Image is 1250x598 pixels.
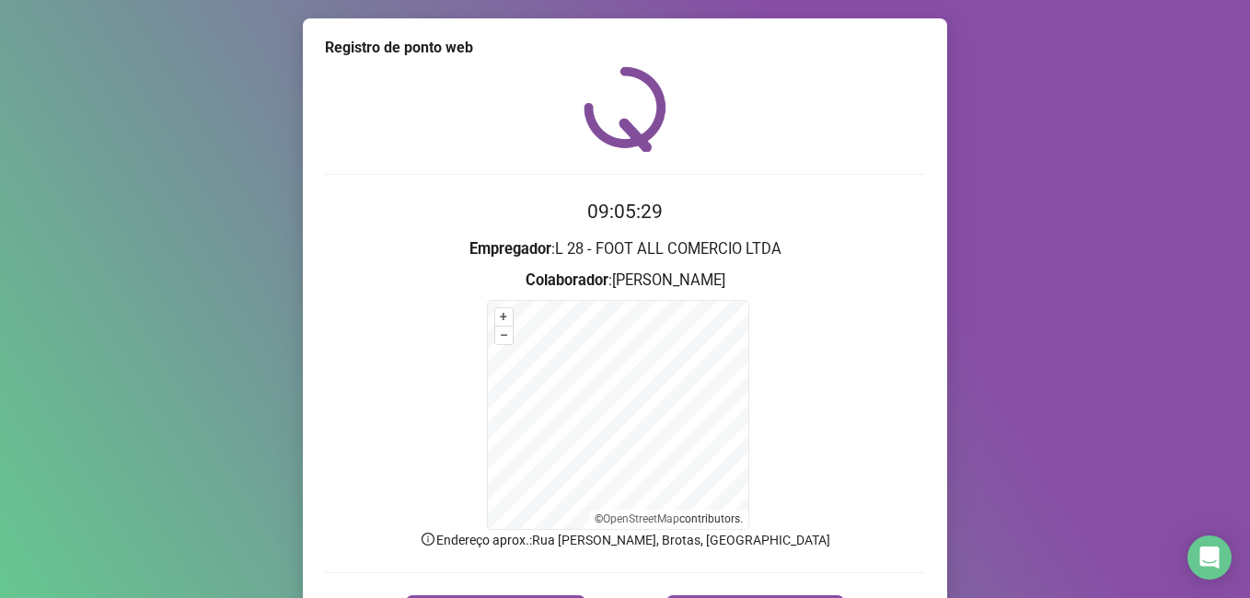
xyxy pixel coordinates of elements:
h3: : L 28 - FOOT ALL COMERCIO LTDA [325,237,925,261]
img: QRPoint [584,66,666,152]
strong: Empregador [469,240,551,258]
div: Open Intercom Messenger [1187,535,1232,580]
div: Registro de ponto web [325,37,925,59]
time: 09:05:29 [587,201,663,223]
a: OpenStreetMap [603,512,679,525]
button: – [495,327,513,344]
p: Endereço aprox. : Rua [PERSON_NAME], Brotas, [GEOGRAPHIC_DATA] [325,530,925,550]
li: © contributors. [595,512,743,525]
strong: Colaborador [526,271,608,289]
button: + [495,308,513,326]
h3: : [PERSON_NAME] [325,269,925,293]
span: info-circle [420,531,436,547]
